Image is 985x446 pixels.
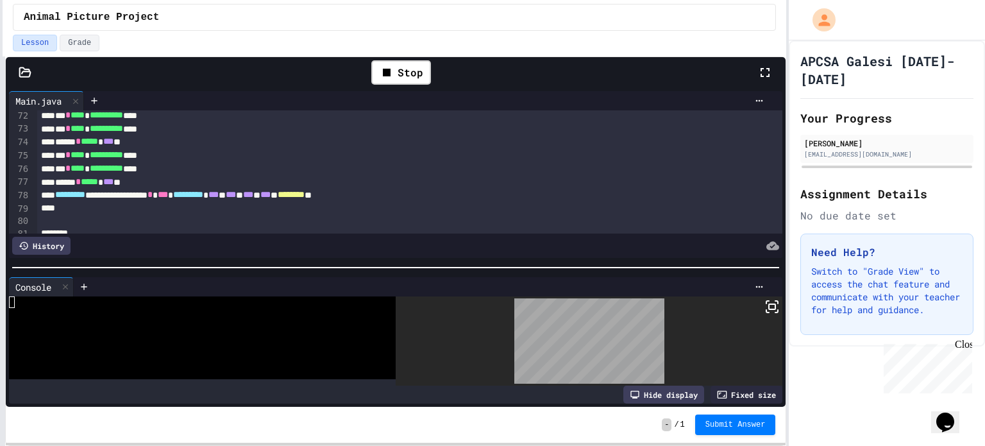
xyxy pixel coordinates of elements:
[9,136,30,150] div: 74
[9,94,68,108] div: Main.java
[9,277,74,296] div: Console
[811,244,963,260] h3: Need Help?
[9,123,30,136] div: 73
[695,415,776,435] button: Submit Answer
[12,237,71,255] div: History
[800,109,973,127] h2: Your Progress
[680,420,685,430] span: 1
[804,137,970,149] div: [PERSON_NAME]
[9,91,84,110] div: Main.java
[931,395,972,433] iframe: chat widget
[9,280,58,294] div: Console
[674,420,678,430] span: /
[711,386,782,404] div: Fixed size
[9,228,30,241] div: 81
[800,52,973,88] h1: APCSA Galesi [DATE]-[DATE]
[9,176,30,189] div: 77
[9,189,30,203] div: 78
[800,185,973,203] h2: Assignment Details
[5,5,88,81] div: Chat with us now!Close
[705,420,766,430] span: Submit Answer
[800,208,973,223] div: No due date set
[9,203,30,216] div: 79
[371,60,431,85] div: Stop
[9,163,30,176] div: 76
[804,150,970,159] div: [EMAIL_ADDRESS][DOMAIN_NAME]
[879,339,972,393] iframe: chat widget
[662,418,671,431] span: -
[60,35,99,51] button: Grade
[24,10,159,25] span: Animal Picture Project
[9,110,30,123] div: 72
[9,150,30,163] div: 75
[13,35,57,51] button: Lesson
[623,386,704,404] div: Hide display
[799,5,839,35] div: My Account
[811,265,963,316] p: Switch to "Grade View" to access the chat feature and communicate with your teacher for help and ...
[9,215,30,228] div: 80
